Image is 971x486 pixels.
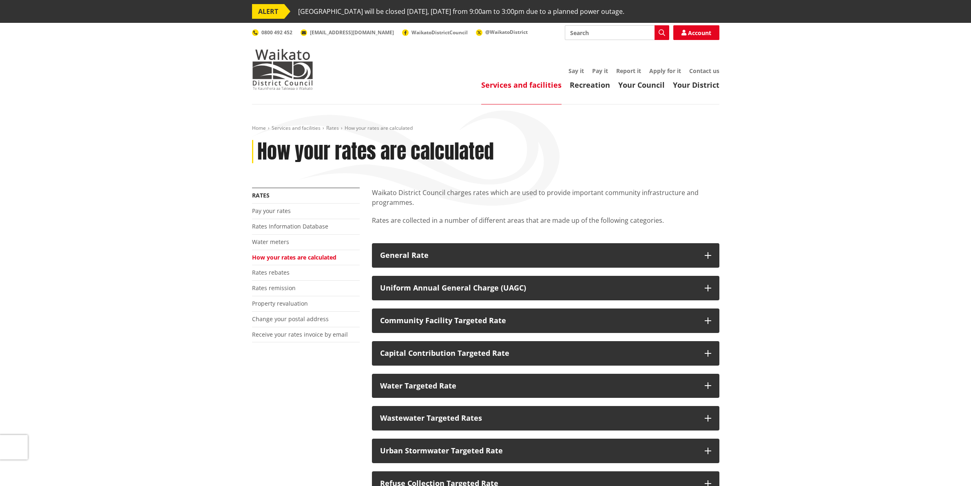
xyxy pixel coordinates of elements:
a: Account [673,25,719,40]
input: Search input [565,25,669,40]
span: [GEOGRAPHIC_DATA] will be closed [DATE], [DATE] from 9:00am to 3:00pm due to a planned power outage. [298,4,624,19]
a: Apply for it [649,67,681,75]
span: ALERT [252,4,284,19]
button: General Rate [372,243,719,268]
h1: How your rates are calculated [257,140,494,164]
p: Waikato District Council charges rates which are used to provide important community infrastructu... [372,188,719,207]
a: Water meters [252,238,289,246]
div: Uniform Annual General Charge (UAGC) [380,284,697,292]
span: [EMAIL_ADDRESS][DOMAIN_NAME] [310,29,394,36]
a: Your Council [618,80,665,90]
button: Community Facility Targeted Rate [372,308,719,333]
button: Water Targeted Rate [372,374,719,398]
div: Capital Contribution Targeted Rate [380,349,697,357]
a: Recreation [570,80,610,90]
p: Rates are collected in a number of different areas that are made up of the following categories. [372,215,719,235]
button: Capital Contribution Targeted Rate [372,341,719,366]
a: Rates remission [252,284,296,292]
a: [EMAIL_ADDRESS][DOMAIN_NAME] [301,29,394,36]
a: Rates [252,191,270,199]
a: Pay it [592,67,608,75]
a: Contact us [689,67,719,75]
a: Pay your rates [252,207,291,215]
a: Rates rebates [252,269,290,276]
div: General Rate [380,251,697,260]
a: Change your postal address [252,315,329,323]
a: Your District [673,80,719,90]
a: Say it [568,67,584,75]
span: @WaikatoDistrict [485,29,528,36]
a: Report it [616,67,641,75]
a: Receive your rates invoice by email [252,331,348,338]
a: @WaikatoDistrict [476,29,528,36]
div: Urban Stormwater Targeted Rate [380,447,697,455]
span: 0800 492 452 [261,29,292,36]
a: 0800 492 452 [252,29,292,36]
a: How your rates are calculated [252,253,336,261]
a: Rates [326,124,339,131]
nav: breadcrumb [252,125,719,132]
a: Services and facilities [481,80,562,90]
div: Water Targeted Rate [380,382,697,390]
div: Wastewater Targeted Rates [380,414,697,422]
a: Property revaluation [252,300,308,307]
button: Uniform Annual General Charge (UAGC) [372,276,719,300]
button: Urban Stormwater Targeted Rate [372,439,719,463]
span: How your rates are calculated [345,124,413,131]
span: WaikatoDistrictCouncil [411,29,468,36]
div: Community Facility Targeted Rate [380,317,697,325]
a: WaikatoDistrictCouncil [402,29,468,36]
a: Services and facilities [272,124,321,131]
button: Wastewater Targeted Rates [372,406,719,431]
a: Rates Information Database [252,222,328,230]
a: Home [252,124,266,131]
img: Waikato District Council - Te Kaunihera aa Takiwaa o Waikato [252,49,313,90]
